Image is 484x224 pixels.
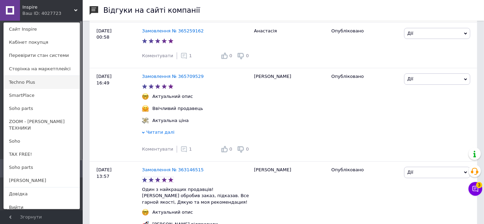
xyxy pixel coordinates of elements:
[4,49,80,62] a: Перевірити стан системи
[476,182,482,188] span: 3
[331,28,399,34] div: Опубліковано
[250,22,328,68] div: Анастасія
[142,105,149,112] img: :hugging_face:
[246,146,249,152] span: 0
[142,146,173,152] span: Коментувати
[142,209,149,216] img: :nerd_face:
[90,22,142,68] div: [DATE] 00:58
[4,102,80,115] a: Soho parts
[142,74,204,79] a: Замовлення № 365709529
[4,187,80,201] a: Довідка
[229,53,232,58] span: 0
[331,73,399,80] div: Опубліковано
[407,170,413,175] span: Дії
[4,201,80,214] a: Вийти
[151,209,195,215] div: Актуальний опис
[189,53,192,58] span: 1
[4,62,80,75] a: Сторінка на маркетплейсі
[142,28,204,33] a: Замовлення № 365259162
[181,146,192,153] div: 1
[4,135,80,148] a: Soho
[407,76,413,81] span: Дії
[250,68,328,162] div: [PERSON_NAME]
[22,4,74,10] span: Inspire
[4,115,80,134] a: ZOOM - [PERSON_NAME] ТЕХНИКИ
[151,105,205,112] div: Ввічливий продавець
[142,53,173,58] span: Коментувати
[142,53,173,59] div: Коментувати
[246,53,249,58] span: 0
[4,148,80,161] a: TAX FREE!
[151,118,190,124] div: Актуальна ціна
[4,23,80,36] a: Сайт Inspire
[142,167,204,172] a: Замовлення № 363146515
[181,52,192,59] div: 1
[407,31,413,36] span: Дії
[151,93,195,100] div: Актуальний опис
[142,93,149,100] img: :nerd_face:
[229,146,232,152] span: 0
[142,129,250,137] div: Читати далі
[331,167,399,173] div: Опубліковано
[4,161,80,174] a: Soho parts
[22,10,51,17] div: Ваш ID: 4027723
[142,117,149,124] img: :money_with_wings:
[4,36,80,49] a: Кабінет покупця
[142,186,250,205] p: Один з найкращих продавців! [PERSON_NAME] обробив заказ, підказав. Все гарной якості, Дякую та мо...
[4,89,80,102] a: SmartPlace
[468,182,482,196] button: Чат з покупцем3
[189,146,192,152] span: 1
[4,76,80,89] a: Techno Plus
[146,130,175,135] span: Читати далі
[90,68,142,162] div: [DATE] 16:49
[103,6,200,14] h1: Відгуки на сайті компанії
[4,174,80,187] a: [PERSON_NAME]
